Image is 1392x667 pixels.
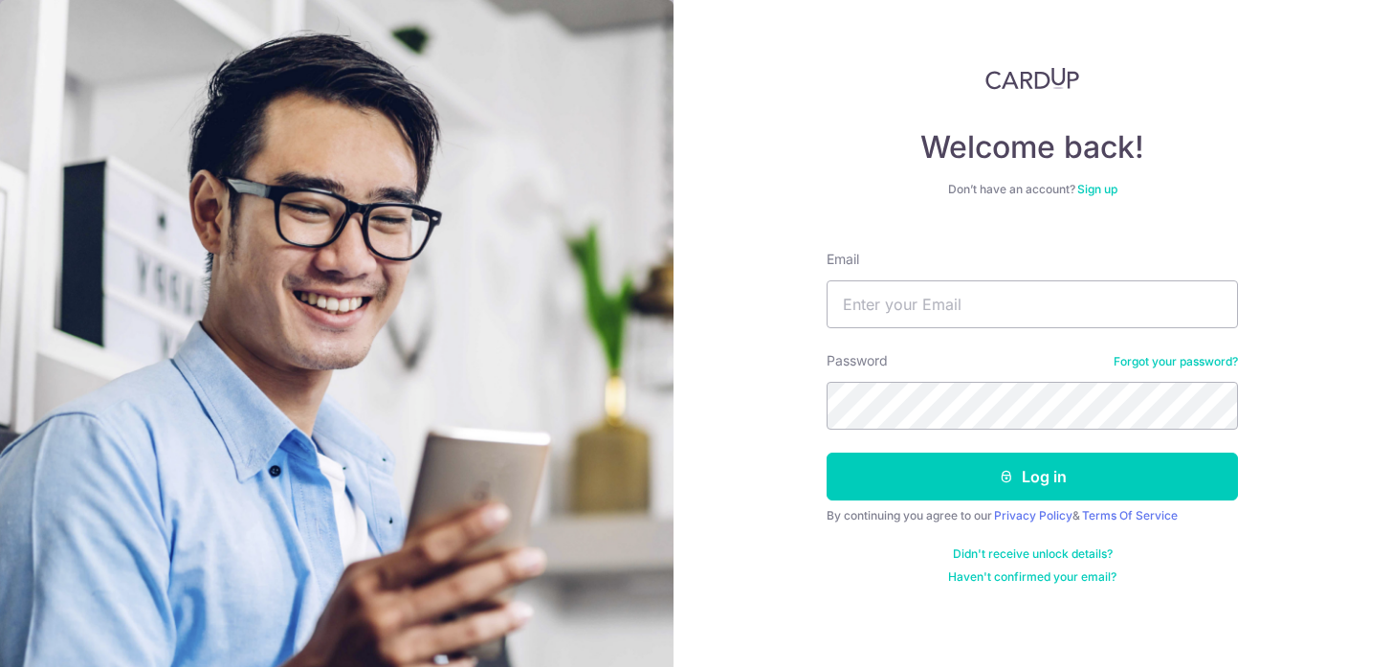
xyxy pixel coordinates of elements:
a: Didn't receive unlock details? [953,546,1113,562]
a: Privacy Policy [994,508,1072,522]
label: Password [827,351,888,370]
input: Enter your Email [827,280,1238,328]
a: Haven't confirmed your email? [948,569,1116,585]
div: By continuing you agree to our & [827,508,1238,523]
div: Don’t have an account? [827,182,1238,197]
a: Sign up [1077,182,1117,196]
a: Terms Of Service [1082,508,1178,522]
label: Email [827,250,859,269]
h4: Welcome back! [827,128,1238,167]
img: CardUp Logo [985,67,1079,90]
button: Log in [827,453,1238,500]
a: Forgot your password? [1114,354,1238,369]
